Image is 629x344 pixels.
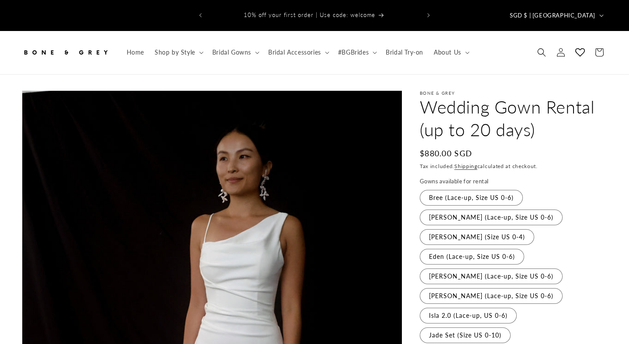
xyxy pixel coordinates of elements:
label: Bree (Lace-up, Size US 0-6) [420,190,523,206]
label: [PERSON_NAME] (Lace-up, Size US 0-6) [420,210,563,225]
label: [PERSON_NAME] (Lace-up, Size US 0-6) [420,288,563,304]
summary: Bridal Gowns [207,43,263,62]
label: Isla 2.0 (Lace-up, US 0-6) [420,308,517,323]
button: SGD $ | [GEOGRAPHIC_DATA] [505,7,607,24]
span: Bridal Accessories [268,48,321,56]
summary: Search [532,43,551,62]
div: Tax included. calculated at checkout. [420,162,607,171]
span: Shop by Style [155,48,195,56]
a: Bone and Grey Bridal [19,40,113,65]
span: Home [127,48,144,56]
span: SGD $ | [GEOGRAPHIC_DATA] [510,11,595,20]
span: Bridal Gowns [212,48,251,56]
p: Bone & Grey [420,90,607,96]
img: Bone and Grey Bridal [22,43,109,62]
legend: Gowns available for rental [420,177,489,186]
span: Bridal Try-on [386,48,423,56]
span: About Us [434,48,461,56]
button: Previous announcement [191,7,210,24]
summary: #BGBrides [333,43,380,62]
a: Shipping [454,163,477,169]
span: 10% off your first order | Use code: welcome [244,11,375,18]
h1: Wedding Gown Rental (up to 20 days) [420,96,607,141]
label: [PERSON_NAME] (Size US 0-4) [420,229,534,245]
summary: About Us [429,43,473,62]
summary: Bridal Accessories [263,43,333,62]
a: Bridal Try-on [380,43,429,62]
span: $880.00 SGD [420,148,472,159]
label: Jade Set (Size US 0-10) [420,327,511,343]
label: [PERSON_NAME] (Lace-up, Size US 0-6) [420,268,563,284]
label: Eden (Lace-up, Size US 0-6) [420,249,524,265]
summary: Shop by Style [149,43,207,62]
button: Next announcement [419,7,438,24]
span: #BGBrides [338,48,369,56]
a: Home [121,43,149,62]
